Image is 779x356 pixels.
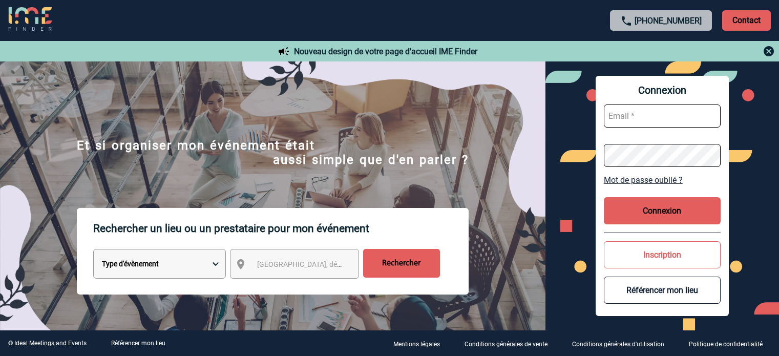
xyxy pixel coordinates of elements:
[93,208,469,249] p: Rechercher un lieu ou un prestataire pour mon événement
[620,15,633,27] img: call-24-px.png
[564,339,681,348] a: Conditions générales d'utilisation
[8,340,87,347] div: © Ideal Meetings and Events
[604,84,721,96] span: Connexion
[604,197,721,224] button: Connexion
[465,341,548,348] p: Conditions générales de vente
[681,339,779,348] a: Politique de confidentialité
[572,341,664,348] p: Conditions générales d'utilisation
[385,339,456,348] a: Mentions légales
[689,341,763,348] p: Politique de confidentialité
[111,340,165,347] a: Référencer mon lieu
[363,249,440,278] input: Rechercher
[604,241,721,268] button: Inscription
[456,339,564,348] a: Conditions générales de vente
[257,260,399,268] span: [GEOGRAPHIC_DATA], département, région...
[722,10,771,31] p: Contact
[604,277,721,304] button: Référencer mon lieu
[604,104,721,128] input: Email *
[635,16,702,26] a: [PHONE_NUMBER]
[604,175,721,185] a: Mot de passe oublié ?
[393,341,440,348] p: Mentions légales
